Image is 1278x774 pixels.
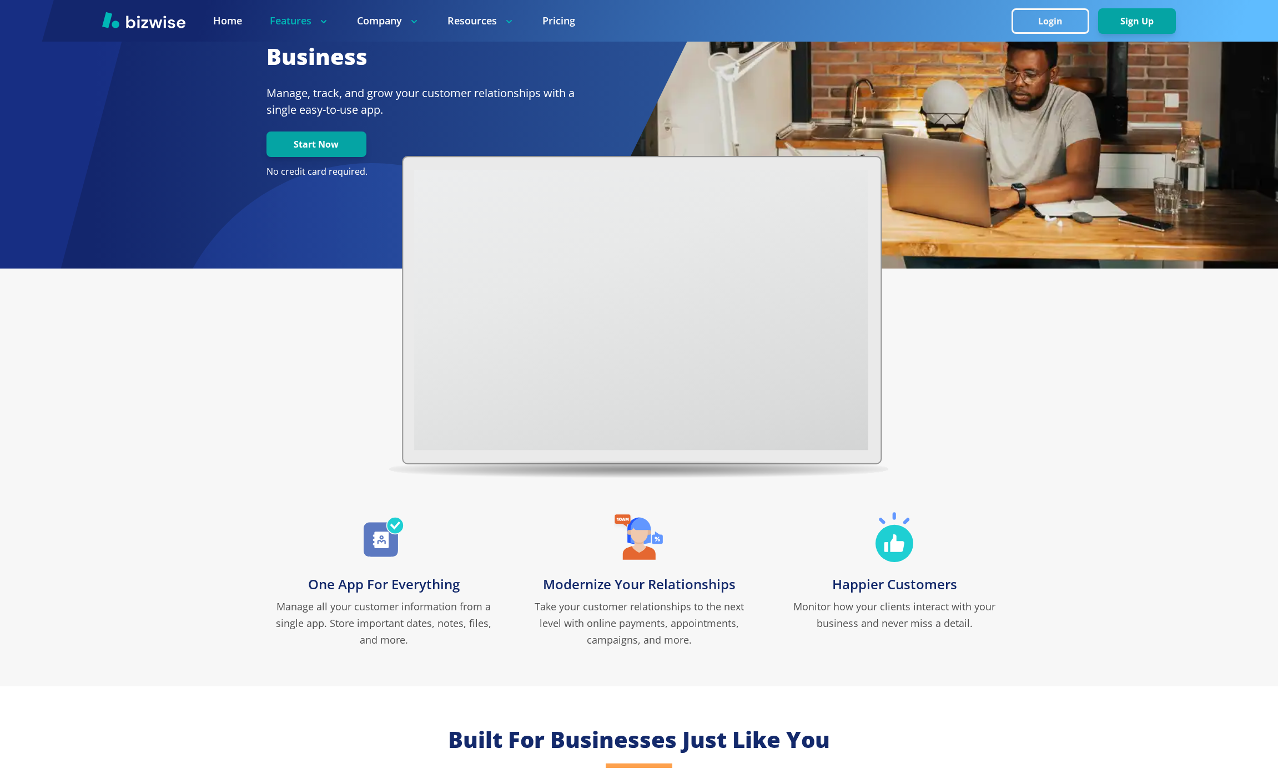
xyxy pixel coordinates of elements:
img: One App For Everything Icon [359,512,409,562]
p: Manage all your customer information from a single app. Store important dates, notes, files, and ... [267,598,500,648]
button: Start Now [266,131,366,157]
p: Take your customer relationships to the next level with online payments, appointments, campaigns,... [522,598,756,648]
p: Company [357,14,420,28]
p: Resources [447,14,515,28]
button: Login [1012,8,1089,34]
a: Login [1012,16,1098,27]
h3: One App For Everything [308,575,460,594]
p: Manage, track, and grow your customer relationships with a single easy-to-use app. [266,85,575,118]
button: Sign Up [1098,8,1176,34]
p: Monitor how your clients interact with your business and never miss a detail. [778,598,1011,631]
a: Sign Up [1098,16,1176,27]
a: Home [213,14,242,28]
p: No credit card required. [266,166,575,178]
h2: Built For Businesses Just Like You [448,725,830,755]
img: Bizwise Logo [102,12,185,28]
h3: Modernize Your Relationships [543,575,736,594]
h3: Happier Customers [832,575,957,594]
img: Modernize Your Relationships Icon [614,512,664,562]
a: Pricing [542,14,575,28]
img: Happier Customers Icon [876,512,913,562]
a: Start Now [266,139,366,150]
p: Features [270,14,329,28]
